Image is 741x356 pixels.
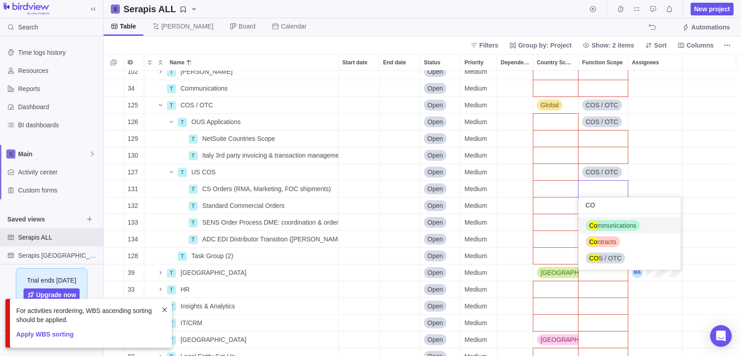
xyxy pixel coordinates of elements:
span: Apply WBS sorting [16,328,74,341]
div: For activities reordering, WBS ascending sorting should be applied. [16,306,157,324]
div: Function Scope [579,181,628,197]
mark: CO [589,255,599,262]
input: Type to search [579,197,681,214]
span: COS / OTC [589,254,622,263]
span: Contracts [589,237,617,246]
mark: Co [589,222,598,229]
mark: Co [589,238,598,245]
span: Communications [589,221,636,230]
